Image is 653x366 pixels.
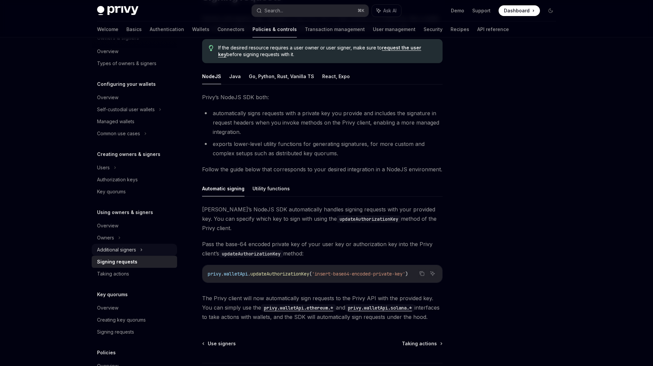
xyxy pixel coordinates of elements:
div: Overview [97,304,118,312]
li: exports lower-level utility functions for generating signatures, for more custom and complex setu... [202,139,443,158]
a: Demo [451,7,464,14]
a: Recipes [451,21,469,37]
a: privy.walletApi.solana.* [345,304,415,311]
span: Ask AI [383,7,397,14]
div: Signing requests [97,328,134,336]
div: Users [97,164,110,172]
div: Managed wallets [97,118,134,126]
img: dark logo [97,6,138,15]
h5: Creating owners & signers [97,150,160,158]
span: . [248,271,250,277]
button: React, Expo [322,68,350,84]
a: Policies & controls [252,21,297,37]
div: Search... [264,7,283,15]
span: walletApi [224,271,248,277]
button: Ask AI [428,269,437,278]
div: Creating key quorums [97,316,146,324]
span: ⌘ K [358,8,365,13]
h5: Key quorums [97,291,128,299]
a: Overview [92,220,177,232]
button: Copy the contents from the code block [418,269,426,278]
svg: Tip [209,45,213,51]
button: Toggle dark mode [545,5,556,16]
div: Signing requests [97,258,137,266]
span: Follow the guide below that corresponds to your desired integration in a NodeJS environment. [202,165,443,174]
span: Pass the base-64 encoded private key of your user key or authorization key into the Privy client’... [202,239,443,258]
code: updateAuthorizationKey [219,250,283,257]
a: Authentication [150,21,184,37]
a: Overview [92,45,177,57]
a: Support [472,7,491,14]
div: Self-custodial user wallets [97,106,155,114]
div: Owners [97,234,114,242]
span: . [221,271,224,277]
code: updateAuthorizationKey [337,215,401,223]
div: Overview [97,94,118,102]
div: Taking actions [97,270,129,278]
a: API reference [477,21,509,37]
div: Common use cases [97,130,140,138]
a: Dashboard [499,5,540,16]
button: Go, Python, Rust, Vanilla TS [249,68,314,84]
span: Dashboard [504,7,530,14]
a: Use signers [203,340,236,347]
button: Utility functions [252,181,290,196]
span: privy [208,271,221,277]
h5: Using owners & signers [97,208,153,216]
button: Ask AI [372,5,401,17]
span: [PERSON_NAME]’s NodeJS SDK automatically handles signing requests with your provided key. You can... [202,205,443,233]
span: ) [405,271,408,277]
li: automatically signs requests with a private key you provide and includes the signature in request... [202,109,443,137]
span: The Privy client will now automatically sign requests to the Privy API with the provided key. You... [202,294,443,322]
a: Connectors [217,21,244,37]
a: Creating key quorums [92,314,177,326]
a: Signing requests [92,326,177,338]
h5: Configuring your wallets [97,80,156,88]
span: Use signers [208,340,236,347]
button: Search...⌘K [252,5,369,17]
button: Java [229,68,241,84]
a: Overview [92,302,177,314]
button: NodeJS [202,68,221,84]
a: Overview [92,91,177,104]
div: Additional signers [97,246,136,254]
span: Privy’s NodeJS SDK both: [202,93,443,102]
span: updateAuthorizationKey [250,271,309,277]
a: Basics [126,21,142,37]
a: Types of owners & signers [92,57,177,69]
a: Authorization keys [92,174,177,186]
a: Security [424,21,443,37]
div: Types of owners & signers [97,59,156,67]
span: 'insert-base64-encoded-private-key' [312,271,405,277]
a: Managed wallets [92,116,177,128]
span: ( [309,271,312,277]
div: Overview [97,222,118,230]
code: privy.walletApi.solana.* [345,304,415,312]
a: Key quorums [92,186,177,198]
a: Wallets [192,21,209,37]
a: User management [373,21,416,37]
a: Taking actions [402,340,442,347]
div: Authorization keys [97,176,138,184]
code: privy.walletApi.ethereum.* [261,304,336,312]
h5: Policies [97,349,116,357]
button: Automatic signing [202,181,244,196]
a: Welcome [97,21,118,37]
a: Transaction management [305,21,365,37]
a: Taking actions [92,268,177,280]
div: Overview [97,47,118,55]
span: If the desired resource requires a user owner or user signer, make sure to before signing request... [218,44,436,58]
span: Taking actions [402,340,437,347]
a: privy.walletApi.ethereum.* [261,304,336,311]
div: Key quorums [97,188,126,196]
a: Signing requests [92,256,177,268]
